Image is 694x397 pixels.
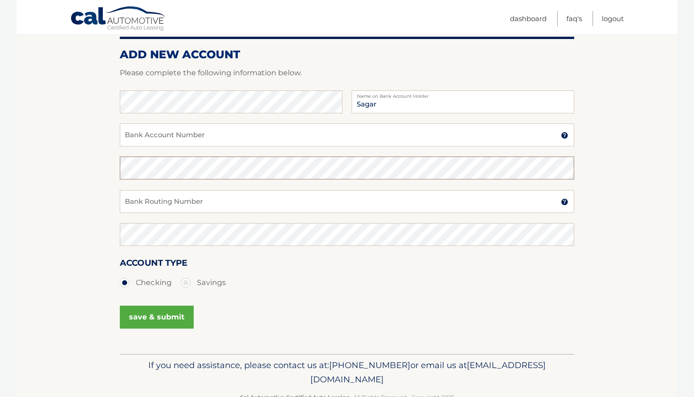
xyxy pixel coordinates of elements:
p: Please complete the following information below. [120,67,574,79]
label: Checking [120,274,172,292]
button: save & submit [120,306,194,329]
a: Dashboard [510,11,547,26]
a: FAQ's [566,11,582,26]
p: If you need assistance, please contact us at: or email us at [126,358,568,387]
label: Account Type [120,256,187,273]
input: Bank Account Number [120,123,574,146]
a: Cal Automotive [70,6,167,33]
img: tooltip.svg [561,132,568,139]
img: tooltip.svg [561,198,568,206]
label: Savings [181,274,226,292]
h2: ADD NEW ACCOUNT [120,48,574,62]
a: Logout [602,11,624,26]
input: Bank Routing Number [120,190,574,213]
input: Name on Account (Account Holder Name) [352,90,574,113]
span: [PHONE_NUMBER] [329,360,410,370]
label: Name on Bank Account Holder [352,90,574,98]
